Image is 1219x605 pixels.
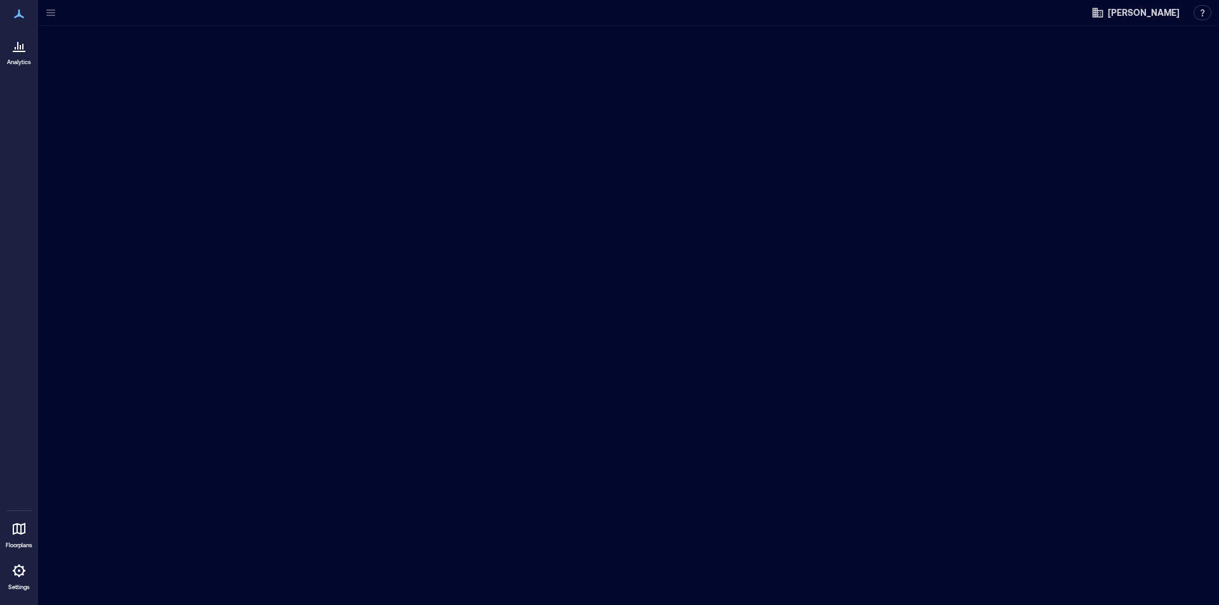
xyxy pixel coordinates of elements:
a: Settings [4,555,34,595]
a: Floorplans [2,514,36,553]
a: Analytics [3,30,35,70]
p: Analytics [7,58,31,66]
button: [PERSON_NAME] [1088,3,1183,23]
p: Floorplans [6,542,32,549]
span: [PERSON_NAME] [1108,6,1180,19]
p: Settings [8,583,30,591]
